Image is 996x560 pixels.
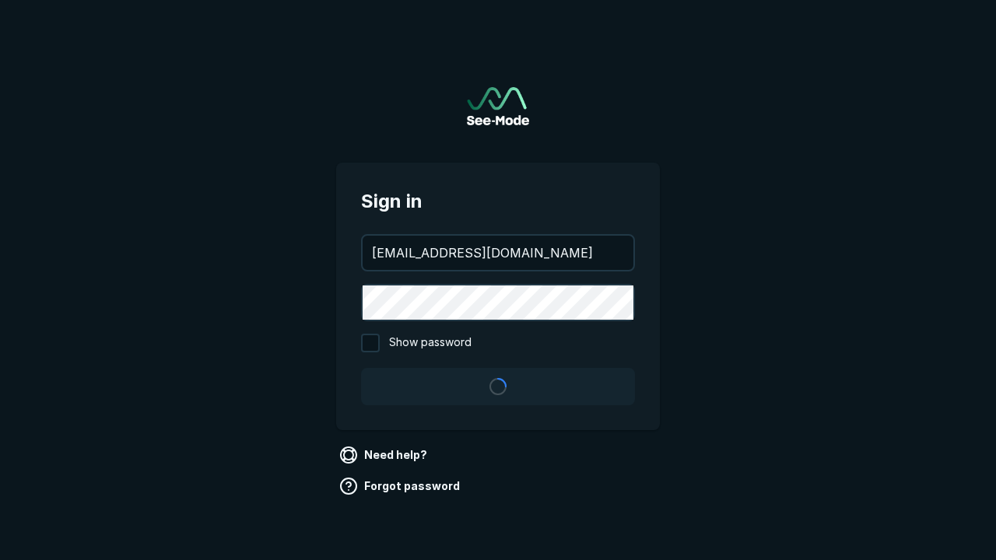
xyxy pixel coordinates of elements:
span: Sign in [361,187,635,215]
a: Need help? [336,443,433,467]
a: Forgot password [336,474,466,499]
img: See-Mode Logo [467,87,529,125]
input: your@email.com [363,236,633,270]
a: Go to sign in [467,87,529,125]
span: Show password [389,334,472,352]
